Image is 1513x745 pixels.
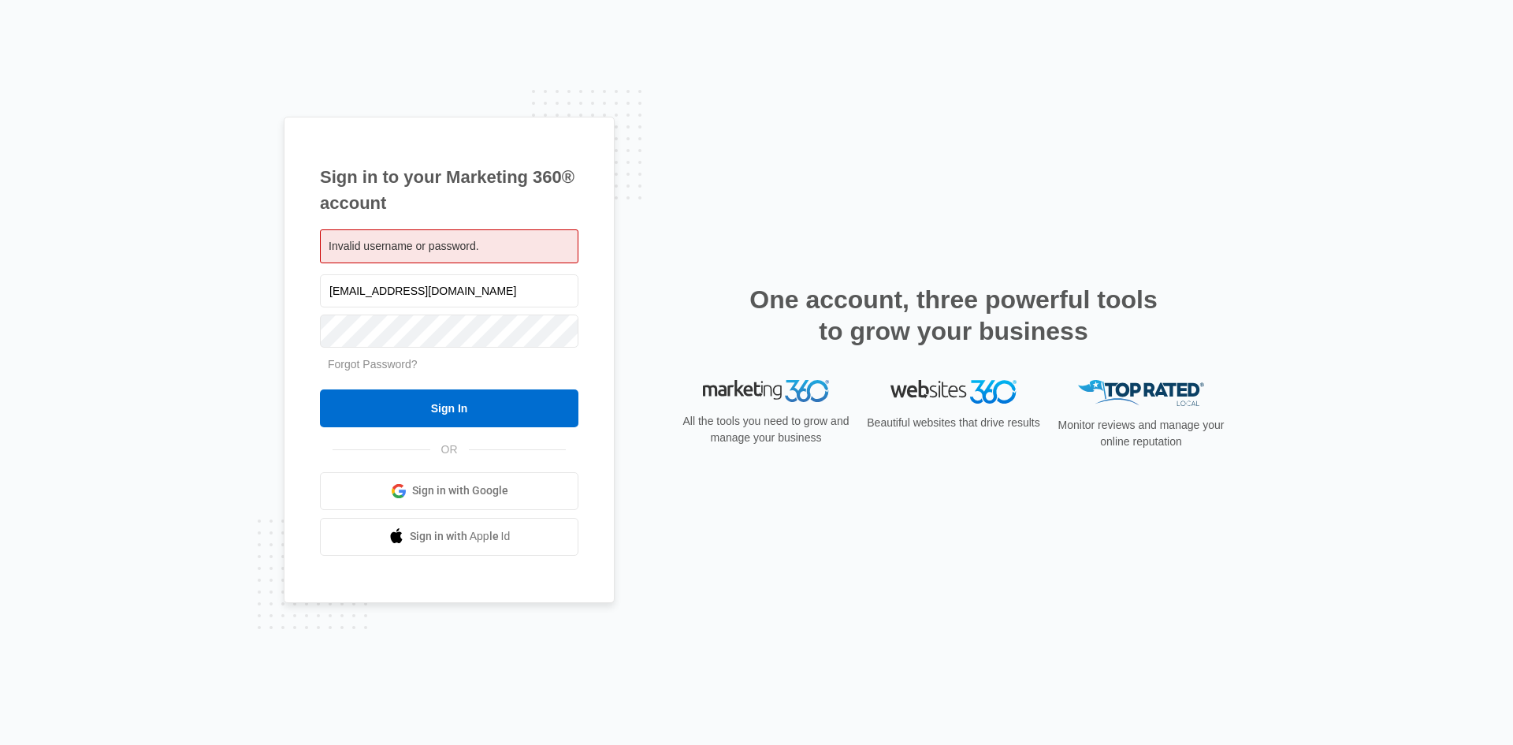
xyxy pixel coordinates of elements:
[320,472,578,510] a: Sign in with Google
[703,380,829,402] img: Marketing 360
[430,441,469,458] span: OR
[865,415,1042,431] p: Beautiful websites that drive results
[320,389,578,427] input: Sign In
[320,164,578,216] h1: Sign in to your Marketing 360® account
[1053,417,1229,450] p: Monitor reviews and manage your online reputation
[890,380,1017,403] img: Websites 360
[320,518,578,556] a: Sign in with Apple Id
[412,482,508,499] span: Sign in with Google
[1078,380,1204,406] img: Top Rated Local
[320,274,578,307] input: Email
[410,528,511,545] span: Sign in with Apple Id
[745,284,1162,347] h2: One account, three powerful tools to grow your business
[328,358,418,371] a: Forgot Password?
[678,413,854,446] p: All the tools you need to grow and manage your business
[329,240,479,252] span: Invalid username or password.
